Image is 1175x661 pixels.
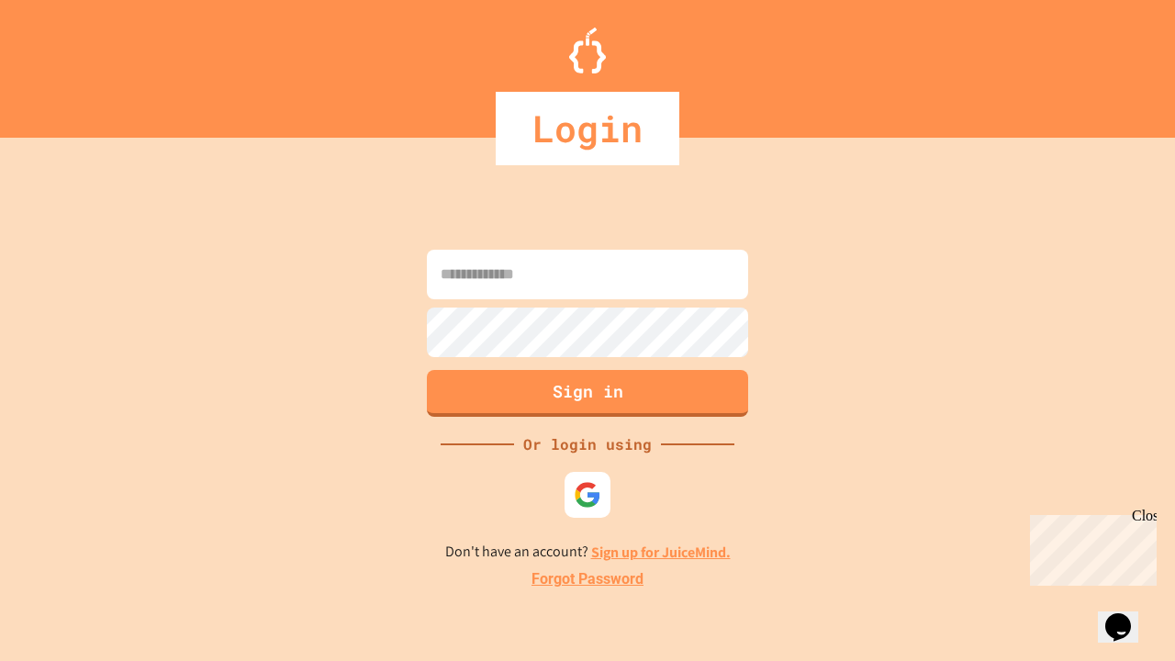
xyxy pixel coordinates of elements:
div: Chat with us now!Close [7,7,127,117]
iframe: chat widget [1023,508,1157,586]
div: Or login using [514,433,661,455]
button: Sign in [427,370,748,417]
a: Sign up for JuiceMind. [591,543,731,562]
img: Logo.svg [569,28,606,73]
img: google-icon.svg [574,481,601,509]
p: Don't have an account? [445,541,731,564]
iframe: chat widget [1098,588,1157,643]
div: Login [496,92,679,165]
a: Forgot Password [532,568,643,590]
